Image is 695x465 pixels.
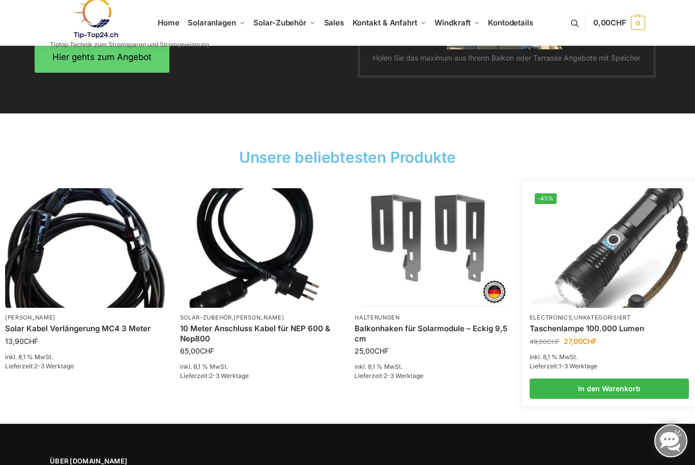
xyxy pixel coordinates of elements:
p: Tiptop Technik zum Stromsparen und Stromgewinnung [50,42,209,48]
a: Halterungen [355,314,400,321]
span: CHF [611,18,626,27]
a: [PERSON_NAME] [234,314,284,321]
span: Solar-Zubehör [253,18,306,27]
p: inkl. 8,1 % MwSt. [355,362,514,371]
span: Lieferzeit: [355,372,423,380]
a: Solar Kabel Verlängerung MC4 3 Meter [5,324,165,334]
span: Lieferzeit: [5,362,74,370]
span: 2-3 Werktage [34,362,74,370]
span: 2-3 Werktage [384,372,423,380]
span: Solaranlagen [188,18,236,27]
span: Sales [324,18,344,27]
bdi: 13,90 [5,337,38,345]
span: Kontakt & Anfahrt [353,18,417,27]
a: Electronics [530,314,572,321]
span: 0,00 [593,18,626,27]
a: Balkonhaken für Solarmodule – Eckig 9,5 cm [355,324,514,343]
span: Windkraft [435,18,470,27]
a: Anschlusskabel-3meter [180,188,340,308]
img: Home 19 [180,188,340,308]
a: Solar-Zubehör [180,314,232,321]
span: Lieferzeit: [530,362,597,370]
bdi: 25,00 [355,346,389,355]
bdi: 65,00 [180,346,214,355]
h2: Unsere beliebtesten Produkte [5,147,690,168]
span: Lieferzeit: [180,372,249,380]
a: Unkategorisiert [574,314,631,321]
p: inkl. 8,1 % MwSt. [5,353,165,362]
span: CHF [24,337,38,345]
img: Home 20 [355,188,514,308]
p: , [530,314,689,322]
a: In den Warenkorb legen: „Taschenlampe 100.000 Lumen“ [530,379,689,399]
figcaption: Holen Sie das maximum aus Ihrerm Balkon oder Terrasse Angebote mit Speicher [365,52,648,63]
span: Kontodetails [488,18,533,27]
a: -45%Extrem Starke Taschenlampe [530,188,689,308]
a: Hier gehts zum Angebot [35,42,169,73]
a: 0,00CHF 0 [593,8,645,38]
a: [PERSON_NAME] [5,314,55,321]
p: , [180,314,340,322]
bdi: 49,00 [530,338,560,345]
a: Taschenlampe 100.000 Lumen [530,324,689,334]
span: Hier gehts zum Angebot [52,53,152,62]
img: Home 13 [5,188,165,308]
span: CHF [374,346,389,355]
span: CHF [547,338,560,345]
span: 1-3 Werktage [559,362,597,370]
span: 2-3 Werktage [209,372,249,380]
p: inkl. 8,1 % MwSt. [530,353,689,362]
span: 0 [631,16,645,30]
img: Home 21 [530,188,689,308]
a: 10 Meter Anschluss Kabel für NEP 600 & Nep800 [180,324,340,343]
a: Solar-Verlängerungskabel [5,188,165,308]
span: CHF [200,346,214,355]
p: inkl. 8,1 % MwSt. [180,362,340,371]
bdi: 27,00 [564,337,597,345]
span: CHF [583,337,597,345]
a: Balkonhaken eckig [355,188,514,308]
